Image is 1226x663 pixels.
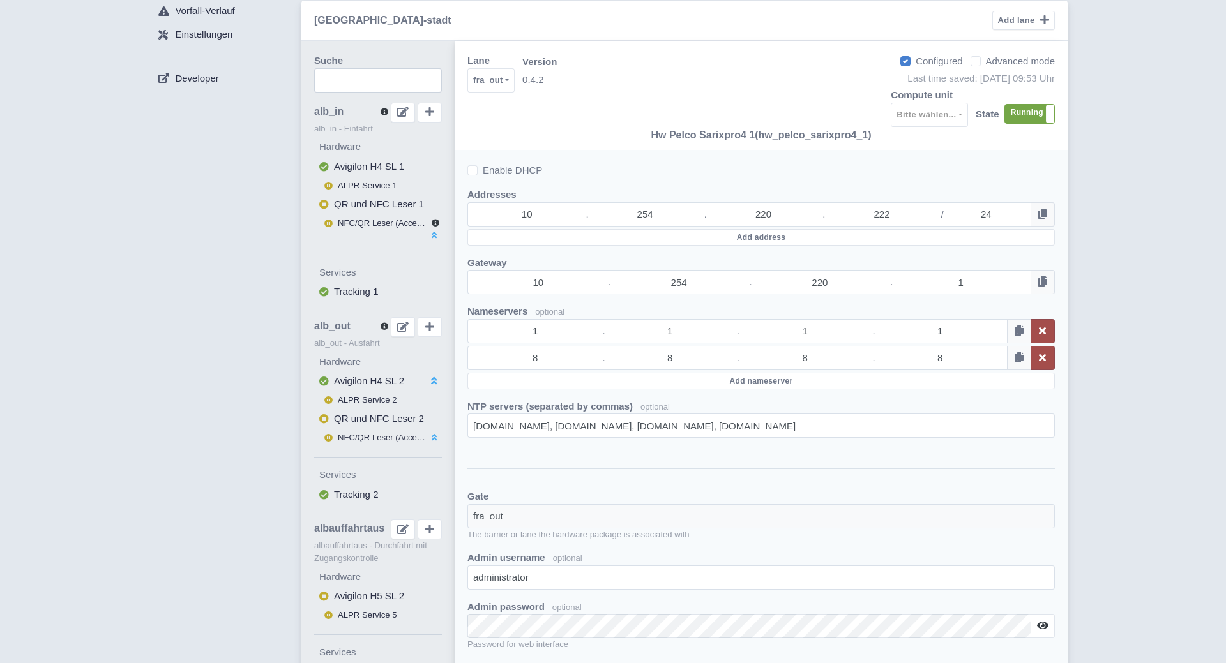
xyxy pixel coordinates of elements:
[334,161,404,172] span: Avigilon H4 SL 1
[314,391,442,409] button: ALPR Service 2
[314,539,442,564] small: albauffahrtaus - Durchfahrt mit Zugangskontrolle
[473,73,503,88] div: fra_out
[314,409,442,429] button: QR und NFC Leser 2
[338,218,503,228] span: NFC/QR Leser (Access IS ATR210) Status 1
[334,489,378,500] span: Tracking 2
[338,395,397,405] span: ALPR Service 2
[314,157,442,177] button: Avigilon H4 SL 1
[992,11,1055,31] button: Add lane
[907,71,1055,86] div: Last time saved: [DATE] 09:53 Uhr
[467,256,507,271] label: Gateway
[314,337,442,350] small: alb_out - Ausfahrt
[976,107,999,122] label: State
[986,56,1055,66] span: Advanced mode
[338,433,503,442] span: NFC/QR Leser (Access IS ATR210) Status 2
[334,286,378,297] span: Tracking 1
[175,4,234,19] span: Vorfall-Verlauf
[314,586,442,606] button: Avigilon H5 SL 2
[334,198,424,209] span: QR und NFC Leser 1
[522,70,557,87] span: 0.4.2
[467,551,545,565] label: Admin username
[314,15,451,26] h5: [GEOGRAPHIC_DATA]-stadt
[334,375,404,386] span: Avigilon H4 SL 2
[891,88,953,103] label: Compute unit
[467,304,527,319] label: Nameservers
[334,590,404,601] span: Avigilon H5 SL 2
[467,54,490,68] label: Lane
[319,140,442,154] label: Hardware
[314,123,442,135] small: alb_in - Einfahrt
[314,429,442,447] button: NFC/QR Leser (Access IS ATR210) Status 2
[467,600,545,615] label: Admin password
[314,485,442,505] button: Tracking 2
[334,413,424,424] span: QR und NFC Leser 2
[314,606,442,624] button: ALPR Service 5
[314,523,384,534] span: albauffahrtaus
[314,177,442,195] button: ALPR Service 1
[319,355,442,369] label: Hardware
[1005,105,1054,123] label: Running
[897,107,956,123] div: Bitte wählen...
[467,229,1055,246] button: Add address
[314,282,442,302] button: Tracking 1
[467,188,517,202] label: Addresses
[338,181,397,190] span: ALPR Service 1
[651,130,755,140] span: Hw Pelco Sarixpro4 1
[535,307,564,317] small: optional
[319,645,442,660] label: Services
[319,468,442,482] label: Services
[483,165,542,175] span: Enable DHCP
[640,402,670,412] span: optional
[314,195,442,214] button: QR und NFC Leser 1
[175,27,232,42] span: Einstellungen
[522,55,557,70] span: Version
[314,106,344,117] span: alb_in
[998,15,1035,25] span: Add lane
[319,265,442,280] label: Services
[314,371,442,391] button: Avigilon H4 SL 2
[148,66,301,91] a: Developer
[467,638,1055,651] small: Password for web interface
[467,373,1055,389] button: Add nameserver
[148,23,301,47] a: Einstellungen
[175,71,218,86] span: Developer
[467,489,488,504] label: Gate
[1004,104,1055,124] div: RunningStopped
[314,54,343,68] label: Suche
[319,570,442,585] label: Hardware
[338,610,397,620] span: ALPR Service 5
[552,602,582,612] span: optional
[314,320,351,332] span: alb_out
[467,399,633,414] label: NTP servers (separated by commas)
[755,130,871,140] span: (hw_pelco_sarixpro4_1)
[916,56,962,66] span: Configured
[553,553,582,563] span: optional
[467,528,1055,541] small: The barrier or lane the hardware package is associated with
[314,214,442,244] button: NFC/QR Leser (Access IS ATR210) Status 1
